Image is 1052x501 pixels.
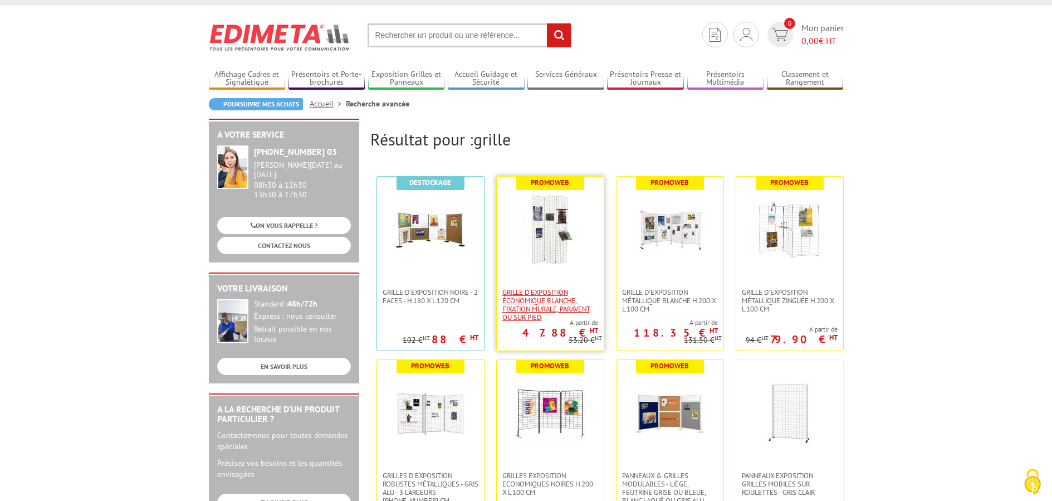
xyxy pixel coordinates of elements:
[531,361,569,371] b: Promoweb
[217,145,248,189] img: widget-service.jpg
[746,336,769,344] p: 94 €
[403,336,430,344] p: 102 €
[217,237,351,254] a: CONTACTEZ-NOUS
[217,458,351,480] p: Précisez vos besoins et les quantités envisagées
[634,377,706,449] img: Panneaux & Grilles modulables - liège, feutrine grise ou bleue, blanc laqué ou gris alu
[569,336,602,344] p: 53.20 €
[710,326,718,335] sup: HT
[254,160,351,179] div: [PERSON_NAME][DATE] au [DATE]
[514,377,586,449] img: Grilles Exposition Economiques Noires H 200 x L 100 cm
[497,318,598,327] span: A partir de
[254,160,351,199] div: 08h30 à 12h30 13h30 à 17h30
[770,336,838,343] p: 79.90 €
[710,28,721,42] img: devis rapide
[687,70,764,88] a: Présentoirs Multimédia
[753,193,826,266] img: Grille d'exposition métallique Zinguée H 200 x L 100 cm
[502,288,598,322] span: Grille d'exposition économique blanche, fixation murale, paravent ou sur pied
[470,333,478,342] sup: HT
[254,324,351,344] div: Retrait possible en nos locaux
[310,99,346,109] a: Accueil
[684,336,722,344] p: 131.50 €
[368,70,445,88] a: Exposition Grilles et Panneaux
[616,288,723,313] a: Grille d'exposition métallique blanche H 200 x L 100 cm
[1013,463,1052,501] button: Cookies (fenêtre modale)
[650,178,689,187] b: Promoweb
[547,23,571,47] input: rechercher
[370,130,844,148] h2: Résultat pour :
[715,334,722,342] sup: HT
[409,178,451,187] b: Destockage
[607,70,684,88] a: Présentoirs Presse et Journaux
[622,288,718,313] span: Grille d'exposition métallique blanche H 200 x L 100 cm
[801,35,819,46] span: 0,00
[634,193,706,266] img: Grille d'exposition métallique blanche H 200 x L 100 cm
[634,329,718,336] p: 118.35 €
[740,28,752,41] img: devis rapide
[767,70,844,88] a: Classement et Rangement
[736,288,843,313] a: Grille d'exposition métallique Zinguée H 200 x L 100 cm
[801,22,844,47] span: Mon panier
[394,377,467,449] img: Grilles d'exposition robustes métalliques - gris alu - 3 largeurs 70-100-120 cm
[368,23,571,47] input: Rechercher un produit ou une référence...
[217,358,351,375] a: EN SAVOIR PLUS
[383,288,478,305] span: Grille d'exposition noire - 2 faces - H 180 x L 120 cm
[497,471,604,497] a: Grilles Exposition Economiques Noires H 200 x L 100 cm
[502,471,598,497] span: Grilles Exposition Economiques Noires H 200 x L 100 cm
[473,128,511,150] span: grille
[287,299,317,309] strong: 48h/72h
[432,336,478,343] p: 88 €
[254,299,351,309] div: Standard :
[497,288,604,322] a: Grille d'exposition économique blanche, fixation murale, paravent ou sur pied
[772,28,788,41] img: devis rapide
[254,312,351,322] div: Express : nous consulter
[514,193,586,266] img: Grille d'exposition économique blanche, fixation murale, paravent ou sur pied
[209,70,286,88] a: Affichage Cadres et Signalétique
[531,178,569,187] b: Promoweb
[770,178,809,187] b: Promoweb
[209,98,303,110] a: Poursuivre mes achats
[217,405,351,424] h2: A la recherche d'un produit particulier ?
[801,35,844,47] span: € HT
[377,288,484,305] a: Grille d'exposition noire - 2 faces - H 180 x L 120 cm
[765,22,844,47] a: devis rapide 0 Mon panier 0,00€ HT
[761,334,769,342] sup: HT
[254,146,337,157] strong: [PHONE_NUMBER] 03
[217,430,351,452] p: Contactez-nous pour toutes demandes spéciales
[616,318,718,327] span: A partir de
[742,471,838,497] span: Panneaux Exposition Grilles mobiles sur roulettes - gris clair
[411,361,449,371] b: Promoweb
[217,217,351,234] a: ON VOUS RAPPELLE ?
[346,98,409,109] li: Recherche avancée
[217,284,351,294] h2: Votre livraison
[753,377,826,449] img: Panneaux Exposition Grilles mobiles sur roulettes - gris clair
[736,471,843,497] a: Panneaux Exposition Grilles mobiles sur roulettes - gris clair
[448,70,525,88] a: Accueil Guidage et Sécurité
[746,325,838,334] span: A partir de
[527,70,604,88] a: Services Généraux
[595,334,602,342] sup: HT
[394,193,467,266] img: Grille d'exposition noire - 2 faces - H 180 x L 120 cm
[209,17,351,58] img: Edimeta
[829,333,838,342] sup: HT
[784,18,795,29] span: 0
[650,361,689,371] b: Promoweb
[522,329,598,336] p: 47.88 €
[423,334,430,342] sup: HT
[288,70,365,88] a: Présentoirs et Porte-brochures
[217,130,351,140] h2: A votre service
[1019,468,1046,495] img: Cookies (fenêtre modale)
[590,326,598,335] sup: HT
[742,288,838,313] span: Grille d'exposition métallique Zinguée H 200 x L 100 cm
[217,299,248,343] img: widget-livraison.jpg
